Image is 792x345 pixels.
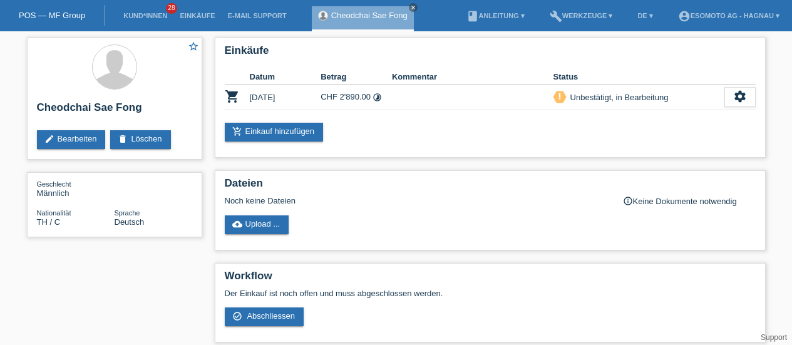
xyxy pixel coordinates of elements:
[623,196,756,206] div: Keine Dokumente notwendig
[232,311,242,321] i: check_circle_outline
[409,3,418,12] a: close
[460,12,531,19] a: bookAnleitung ▾
[110,130,170,149] a: deleteLöschen
[623,196,633,206] i: info_outline
[553,70,724,85] th: Status
[225,307,304,326] a: check_circle_outline Abschliessen
[115,217,145,227] span: Deutsch
[225,215,289,234] a: cloud_uploadUpload ...
[373,93,382,102] i: Fixe Raten (24 Raten)
[543,12,619,19] a: buildWerkzeuge ▾
[118,134,128,144] i: delete
[19,11,85,20] a: POS — MF Group
[555,92,564,101] i: priority_high
[225,123,324,142] a: add_shopping_cartEinkauf hinzufügen
[672,12,786,19] a: account_circleEsomoto AG - Hagnau ▾
[733,90,747,103] i: settings
[225,89,240,104] i: POSP00024045
[115,209,140,217] span: Sprache
[188,41,199,54] a: star_border
[222,12,293,19] a: E-Mail Support
[37,179,115,198] div: Männlich
[173,12,221,19] a: Einkäufe
[117,12,173,19] a: Kund*innen
[37,130,106,149] a: editBearbeiten
[250,85,321,110] td: [DATE]
[37,180,71,188] span: Geschlecht
[321,85,392,110] td: CHF 2'890.00
[44,134,54,144] i: edit
[567,91,669,104] div: Unbestätigt, in Bearbeitung
[37,209,71,217] span: Nationalität
[550,10,562,23] i: build
[331,11,408,20] a: Cheodchai Sae Fong
[225,289,756,298] p: Der Einkauf ist noch offen und muss abgeschlossen werden.
[225,270,756,289] h2: Workflow
[37,101,192,120] h2: Cheodchai Sae Fong
[631,12,659,19] a: DE ▾
[761,333,787,342] a: Support
[225,44,756,63] h2: Einkäufe
[232,126,242,136] i: add_shopping_cart
[250,70,321,85] th: Datum
[37,217,61,227] span: Thailand / C / 17.01.1992
[410,4,416,11] i: close
[321,70,392,85] th: Betrag
[466,10,479,23] i: book
[247,311,295,321] span: Abschliessen
[166,3,177,14] span: 28
[392,70,553,85] th: Kommentar
[678,10,691,23] i: account_circle
[232,219,242,229] i: cloud_upload
[225,196,607,205] div: Noch keine Dateien
[225,177,756,196] h2: Dateien
[188,41,199,52] i: star_border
